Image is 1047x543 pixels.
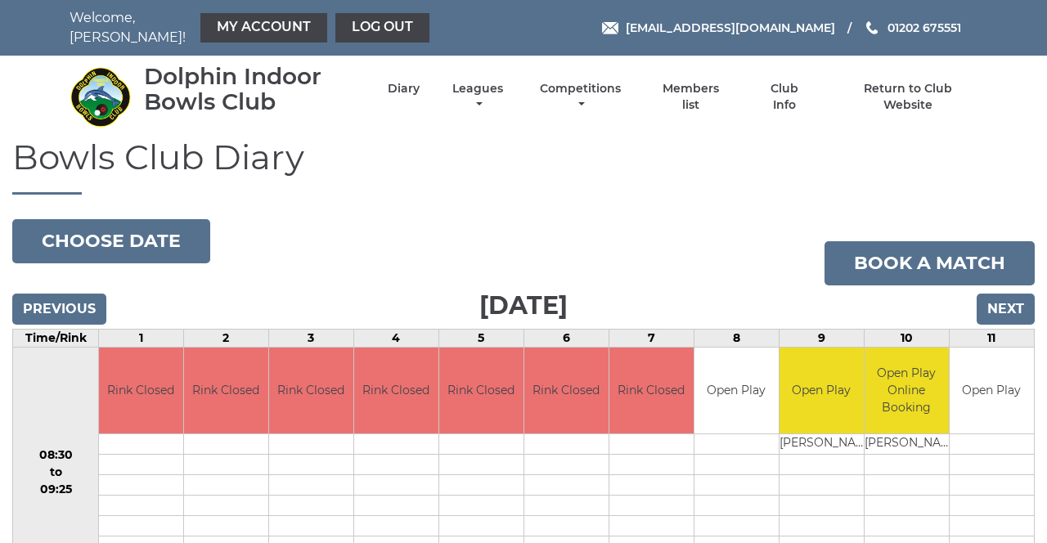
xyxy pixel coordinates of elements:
td: Rink Closed [184,348,268,433]
img: Phone us [866,21,878,34]
a: Phone us 01202 675551 [864,19,961,37]
a: My Account [200,13,327,43]
td: 2 [183,330,268,348]
nav: Welcome, [PERSON_NAME]! [70,8,434,47]
td: 10 [864,330,949,348]
td: Open Play [950,348,1034,433]
div: Dolphin Indoor Bowls Club [144,64,359,114]
td: 5 [438,330,523,348]
a: Log out [335,13,429,43]
span: 01202 675551 [887,20,961,35]
td: 4 [353,330,438,348]
td: [PERSON_NAME] [865,433,949,454]
td: 1 [99,330,184,348]
a: Competitions [536,81,625,113]
input: Next [977,294,1035,325]
span: [EMAIL_ADDRESS][DOMAIN_NAME] [626,20,835,35]
img: Email [602,22,618,34]
td: 11 [949,330,1034,348]
td: 6 [523,330,609,348]
td: 9 [779,330,864,348]
td: 3 [268,330,353,348]
a: Diary [388,81,420,96]
img: Dolphin Indoor Bowls Club [70,66,131,128]
button: Choose date [12,219,210,263]
a: Return to Club Website [839,81,977,113]
a: Email [EMAIL_ADDRESS][DOMAIN_NAME] [602,19,835,37]
a: Leagues [448,81,507,113]
td: Open Play [780,348,864,433]
td: Rink Closed [99,348,183,433]
td: Open Play Online Booking [865,348,949,433]
td: Time/Rink [13,330,99,348]
td: Rink Closed [354,348,438,433]
td: Rink Closed [439,348,523,433]
td: Rink Closed [524,348,609,433]
td: 7 [609,330,694,348]
td: Rink Closed [269,348,353,433]
td: 8 [694,330,779,348]
a: Club Info [757,81,811,113]
td: Rink Closed [609,348,694,433]
a: Book a match [825,241,1035,285]
input: Previous [12,294,106,325]
td: Open Play [694,348,779,433]
h1: Bowls Club Diary [12,138,1035,195]
td: [PERSON_NAME] [780,433,864,454]
a: Members list [654,81,729,113]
